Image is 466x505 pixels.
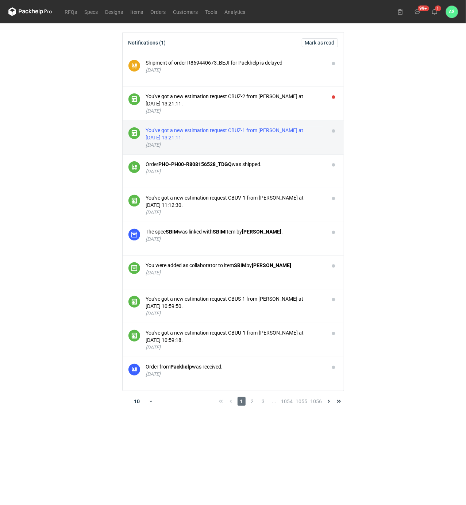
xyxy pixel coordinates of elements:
div: You've got a new estimation request CBUS-1 from [PERSON_NAME] at [DATE] 10:59:50. [146,295,323,310]
div: Order from was received. [146,363,323,370]
strong: Packhelp [171,364,192,370]
strong: PHO-PH00-R808156528_TDGQ [159,161,232,167]
strong: [PERSON_NAME] [252,262,292,268]
div: Adrian Świerżewski [446,6,458,18]
div: You were added as collaborator to item by [146,262,323,269]
span: 3 [259,397,267,406]
button: Mark as read [302,38,338,47]
div: The spec was linked with Item by . [146,228,323,235]
div: [DATE] [146,370,323,378]
button: The specSBIMwas linked withSBIMItem by[PERSON_NAME].[DATE] [146,228,323,243]
span: 1054 [281,397,293,406]
button: 99+ [412,6,423,18]
button: You've got a new estimation request CBUU-1 from [PERSON_NAME] at [DATE] 10:59:18.[DATE] [146,329,323,351]
div: Notifications (1) [128,40,166,46]
a: Tools [202,7,221,16]
strong: SBIM [234,262,247,268]
a: Items [127,7,147,16]
span: 2 [249,397,257,406]
button: Order fromPackhelpwas received.[DATE] [146,363,323,378]
a: Designs [102,7,127,16]
div: Shipment of order R869440673_BEJI for Packhelp is delayed [146,59,323,66]
button: Shipment of order R869440673_BEJI for Packhelp is delayed[DATE] [146,59,323,74]
span: 1056 [311,397,322,406]
strong: SBIM [213,229,226,235]
a: RFQs [61,7,81,16]
span: 1 [238,397,246,406]
div: You've got a new estimation request CBUZ-2 from [PERSON_NAME] at [DATE] 13:21:11. [146,93,323,107]
div: [DATE] [146,107,323,115]
a: Customers [170,7,202,16]
button: You've got a new estimation request CBUZ-1 from [PERSON_NAME] at [DATE] 13:21:11.[DATE] [146,127,323,149]
strong: [PERSON_NAME] [242,229,282,235]
span: Mark as read [305,40,335,45]
strong: SBIM [166,229,178,235]
div: [DATE] [146,269,323,276]
button: You were added as collaborator to itemSBIMby[PERSON_NAME][DATE] [146,262,323,276]
a: Specs [81,7,102,16]
div: [DATE] [146,209,323,216]
button: AŚ [446,6,458,18]
button: OrderPHO-PH00-R808156528_TDGQwas shipped.[DATE] [146,161,323,175]
div: You've got a new estimation request CBUZ-1 from [PERSON_NAME] at [DATE] 13:21:11. [146,127,323,141]
div: [DATE] [146,168,323,175]
div: [DATE] [146,344,323,351]
div: [DATE] [146,66,323,74]
div: You've got a new estimation request CBUV-1 from [PERSON_NAME] at [DATE] 11:12:30. [146,194,323,209]
div: [DATE] [146,141,323,149]
svg: Packhelp Pro [8,7,52,16]
span: ... [270,397,278,406]
button: You've got a new estimation request CBUS-1 from [PERSON_NAME] at [DATE] 10:59:50.[DATE] [146,295,323,317]
button: You've got a new estimation request CBUV-1 from [PERSON_NAME] at [DATE] 11:12:30.[DATE] [146,194,323,216]
div: 10 [125,396,149,406]
span: 1055 [296,397,308,406]
div: Order was shipped. [146,161,323,168]
button: You've got a new estimation request CBUZ-2 from [PERSON_NAME] at [DATE] 13:21:11.[DATE] [146,93,323,115]
div: You've got a new estimation request CBUU-1 from [PERSON_NAME] at [DATE] 10:59:18. [146,329,323,344]
div: [DATE] [146,310,323,317]
div: [DATE] [146,235,323,243]
a: Orders [147,7,170,16]
button: 1 [429,6,440,18]
a: Analytics [221,7,249,16]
